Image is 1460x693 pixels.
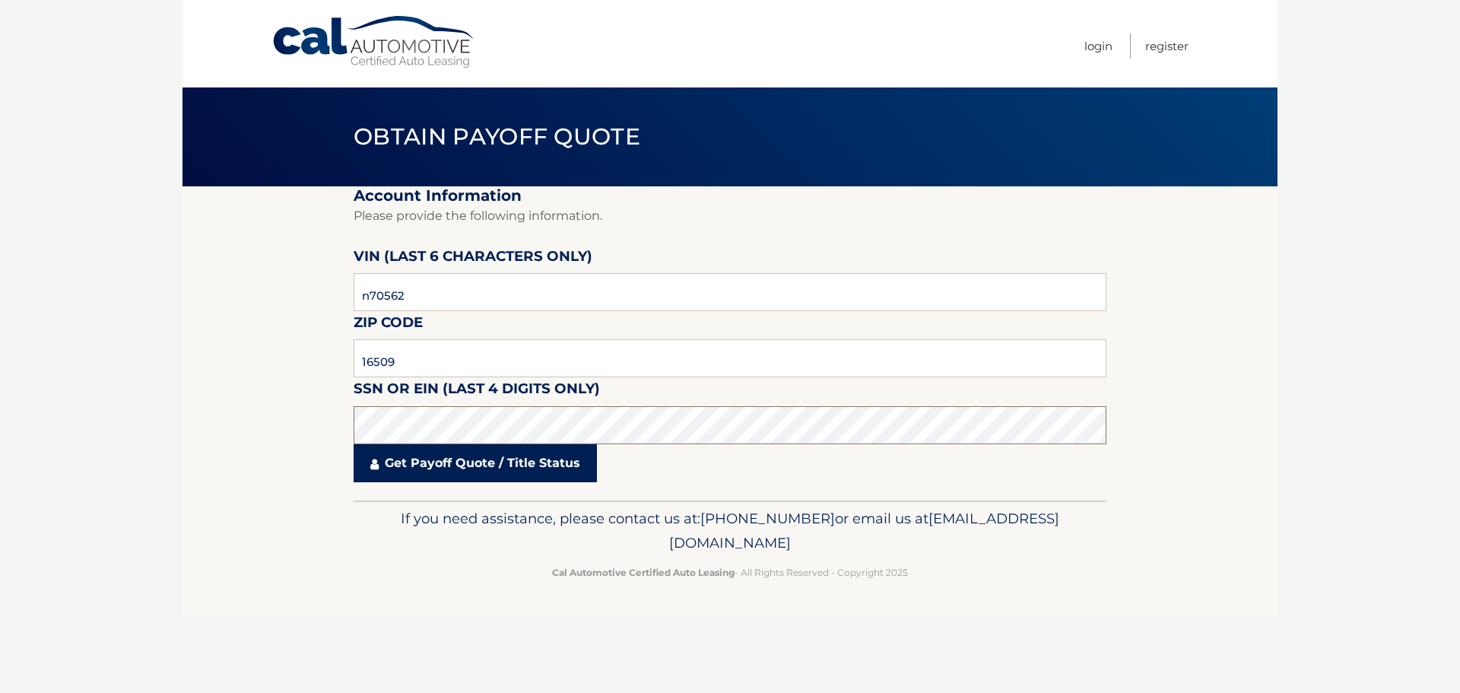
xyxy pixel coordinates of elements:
[354,122,640,151] span: Obtain Payoff Quote
[354,311,423,339] label: Zip Code
[354,186,1106,205] h2: Account Information
[1145,33,1189,59] a: Register
[354,377,600,405] label: SSN or EIN (last 4 digits only)
[1084,33,1112,59] a: Login
[363,564,1097,580] p: - All Rights Reserved - Copyright 2025
[363,507,1097,555] p: If you need assistance, please contact us at: or email us at
[271,15,477,69] a: Cal Automotive
[354,444,597,482] a: Get Payoff Quote / Title Status
[700,510,835,527] span: [PHONE_NUMBER]
[552,567,735,578] strong: Cal Automotive Certified Auto Leasing
[354,245,592,273] label: VIN (last 6 characters only)
[354,205,1106,227] p: Please provide the following information.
